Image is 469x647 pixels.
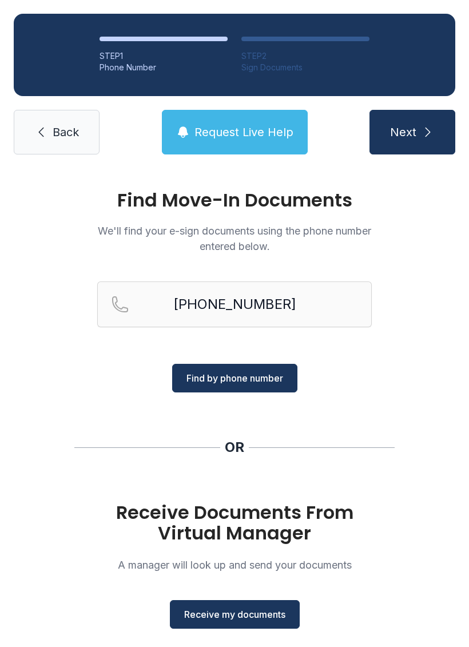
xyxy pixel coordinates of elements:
[100,62,228,73] div: Phone Number
[225,438,244,457] div: OR
[97,191,372,209] h1: Find Move-In Documents
[241,62,369,73] div: Sign Documents
[97,281,372,327] input: Reservation phone number
[100,50,228,62] div: STEP 1
[241,50,369,62] div: STEP 2
[184,608,285,621] span: Receive my documents
[194,124,293,140] span: Request Live Help
[97,223,372,254] p: We'll find your e-sign documents using the phone number entered below.
[53,124,79,140] span: Back
[186,371,283,385] span: Find by phone number
[97,502,372,543] h1: Receive Documents From Virtual Manager
[390,124,416,140] span: Next
[97,557,372,573] p: A manager will look up and send your documents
